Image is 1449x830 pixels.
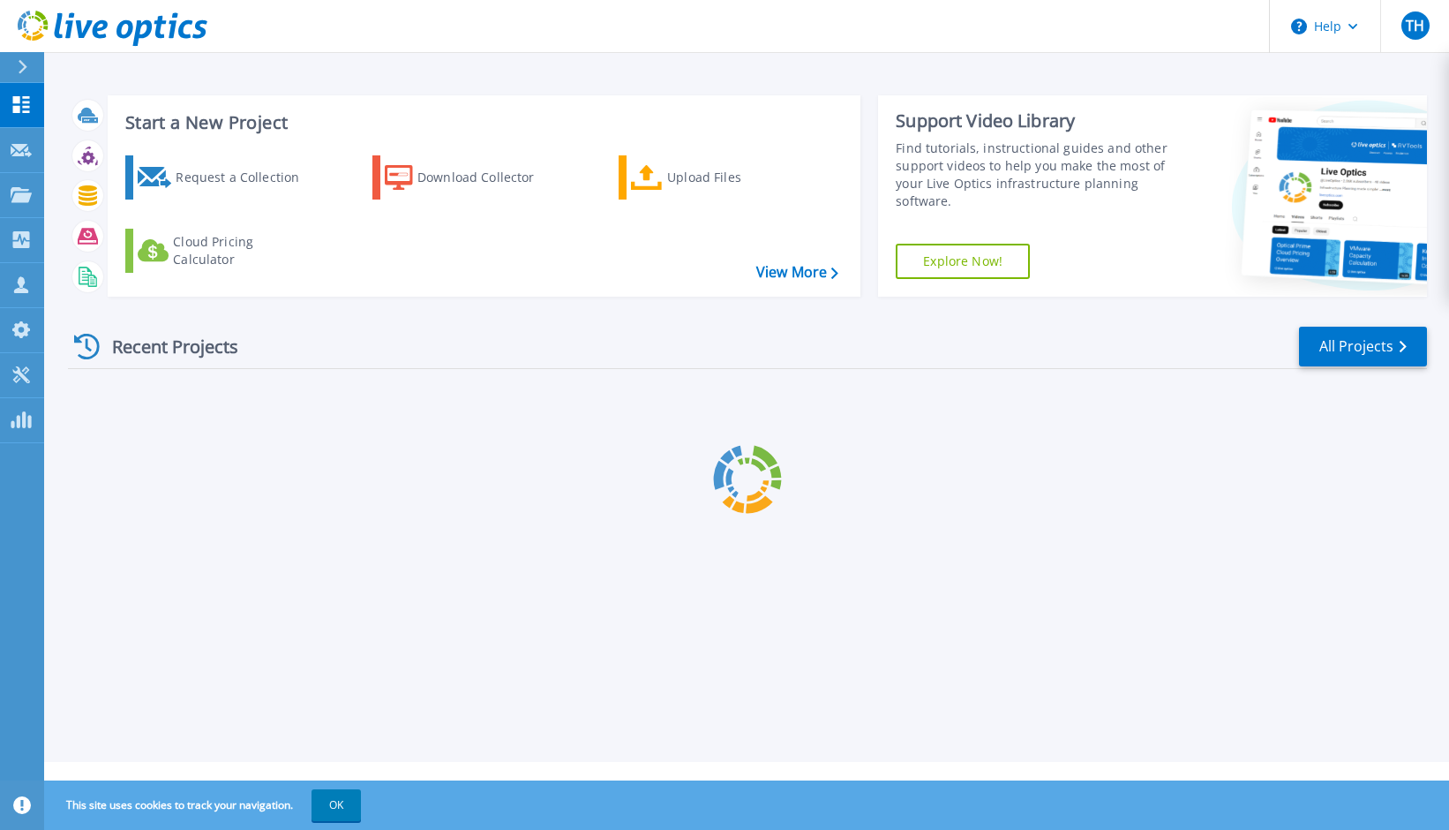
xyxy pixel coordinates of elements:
a: Request a Collection [125,155,322,200]
div: Support Video Library [896,109,1173,132]
div: Cloud Pricing Calculator [173,233,314,268]
div: Upload Files [667,160,808,195]
span: TH [1406,19,1424,33]
a: Cloud Pricing Calculator [125,229,322,273]
button: OK [312,789,361,821]
a: Upload Files [619,155,815,200]
a: Explore Now! [896,244,1030,279]
div: Download Collector [417,160,559,195]
div: Recent Projects [68,325,262,368]
div: Request a Collection [176,160,317,195]
a: Download Collector [372,155,569,200]
h3: Start a New Project [125,113,837,132]
div: Find tutorials, instructional guides and other support videos to help you make the most of your L... [896,140,1173,210]
a: View More [756,264,838,281]
a: All Projects [1299,327,1427,366]
span: This site uses cookies to track your navigation. [49,789,361,821]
